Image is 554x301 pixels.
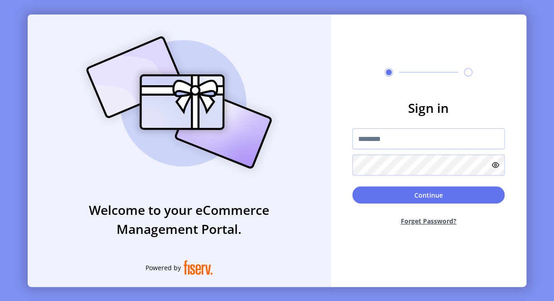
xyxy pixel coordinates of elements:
button: Continue [352,186,505,204]
button: Forget Password? [352,209,505,233]
h3: Sign in [352,98,505,117]
span: Powered by [146,263,181,272]
h3: Welcome to your eCommerce Management Portal. [28,200,330,238]
img: card_Illustration.svg [73,26,286,179]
